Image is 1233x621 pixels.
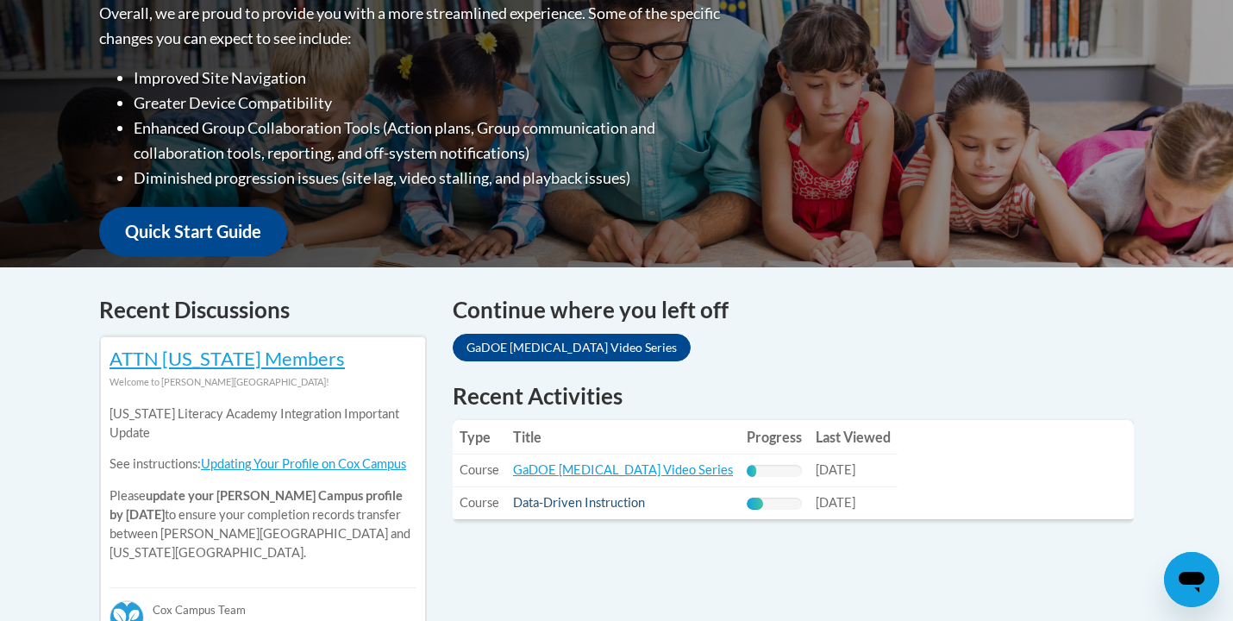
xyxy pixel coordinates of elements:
b: update your [PERSON_NAME] Campus profile by [DATE] [110,488,403,522]
a: Quick Start Guide [99,207,287,256]
p: See instructions: [110,455,416,474]
a: ATTN [US_STATE] Members [110,347,345,370]
h4: Continue where you left off [453,293,1134,327]
span: [DATE] [816,462,855,477]
div: Please to ensure your completion records transfer between [PERSON_NAME][GEOGRAPHIC_DATA] and [US_... [110,392,416,575]
div: Progress, % [747,465,756,477]
th: Progress [740,420,809,455]
div: Welcome to [PERSON_NAME][GEOGRAPHIC_DATA]! [110,373,416,392]
span: Course [460,495,499,510]
span: Course [460,462,499,477]
li: Greater Device Compatibility [134,91,724,116]
th: Last Viewed [809,420,898,455]
li: Diminished progression issues (site lag, video stalling, and playback issues) [134,166,724,191]
li: Enhanced Group Collaboration Tools (Action plans, Group communication and collaboration tools, re... [134,116,724,166]
th: Title [506,420,740,455]
a: Data-Driven Instruction [513,495,645,510]
h1: Recent Activities [453,380,1134,411]
iframe: Button to launch messaging window [1164,552,1219,607]
th: Type [453,420,506,455]
li: Improved Site Navigation [134,66,724,91]
a: Updating Your Profile on Cox Campus [201,456,406,471]
a: GaDOE [MEDICAL_DATA] Video Series [513,462,733,477]
p: Overall, we are proud to provide you with a more streamlined experience. Some of the specific cha... [99,1,724,51]
div: Progress, % [747,498,763,510]
div: Cox Campus Team [110,587,416,618]
h4: Recent Discussions [99,293,427,327]
p: [US_STATE] Literacy Academy Integration Important Update [110,405,416,442]
a: GaDOE [MEDICAL_DATA] Video Series [453,334,691,361]
span: [DATE] [816,495,855,510]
